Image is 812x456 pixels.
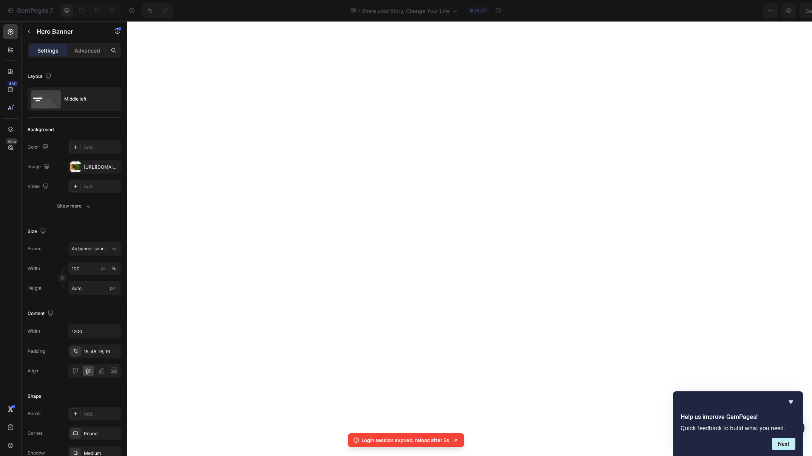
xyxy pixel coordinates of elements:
[28,226,48,237] div: Size
[74,47,100,54] p: Advanced
[57,202,92,210] div: Show more
[68,242,121,256] button: As banner source
[28,126,54,133] div: Background
[28,245,42,252] label: Frame
[84,348,119,355] div: 16, 48, 16, 16
[110,285,115,291] span: px
[6,138,18,144] div: Beta
[69,324,121,338] input: Auto
[28,410,42,417] div: Border
[28,368,38,374] div: Align
[3,3,56,18] button: 7
[49,6,53,15] p: 7
[84,164,119,171] div: [URL][DOMAIN_NAME]
[99,264,108,273] button: %
[681,397,795,450] div: Help us improve GemPages!
[37,27,101,36] p: Hero Banner
[28,393,41,400] div: Shape
[743,7,803,15] div: Upgrade to publish
[127,21,812,456] iframe: Design area
[28,71,53,82] div: Layout
[72,245,109,252] span: As banner source
[358,7,360,15] span: /
[28,430,43,437] div: Corner
[681,413,795,422] h2: Help us improve GemPages!
[7,81,18,87] div: 450
[28,265,40,272] label: Width
[100,265,106,272] div: px
[28,199,121,213] button: Show more
[361,436,449,444] p: Login session expired, reload after 5s
[84,430,119,437] div: Round
[681,425,795,432] p: Quick feedback to build what you need.
[142,3,173,18] div: Undo/Redo
[111,265,116,272] div: %
[475,7,486,14] span: Draft
[737,3,809,18] button: Upgrade to publish
[709,3,734,18] button: Save
[84,411,119,417] div: Add...
[28,285,42,292] label: Height
[715,8,728,14] span: Save
[64,90,110,108] div: Middle left
[28,348,45,355] div: Padding
[362,7,449,15] span: Share your Story, Change Your Life
[84,144,119,151] div: Add...
[28,142,50,152] div: Color
[28,328,40,335] div: Width
[68,262,121,275] input: px%
[772,438,795,450] button: Next question
[786,397,795,406] button: Hide survey
[28,162,51,172] div: Image
[84,183,119,190] div: Add...
[37,47,59,54] p: Settings
[28,309,55,319] div: Content
[109,264,118,273] button: px
[28,181,50,192] div: Video
[68,281,121,295] input: px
